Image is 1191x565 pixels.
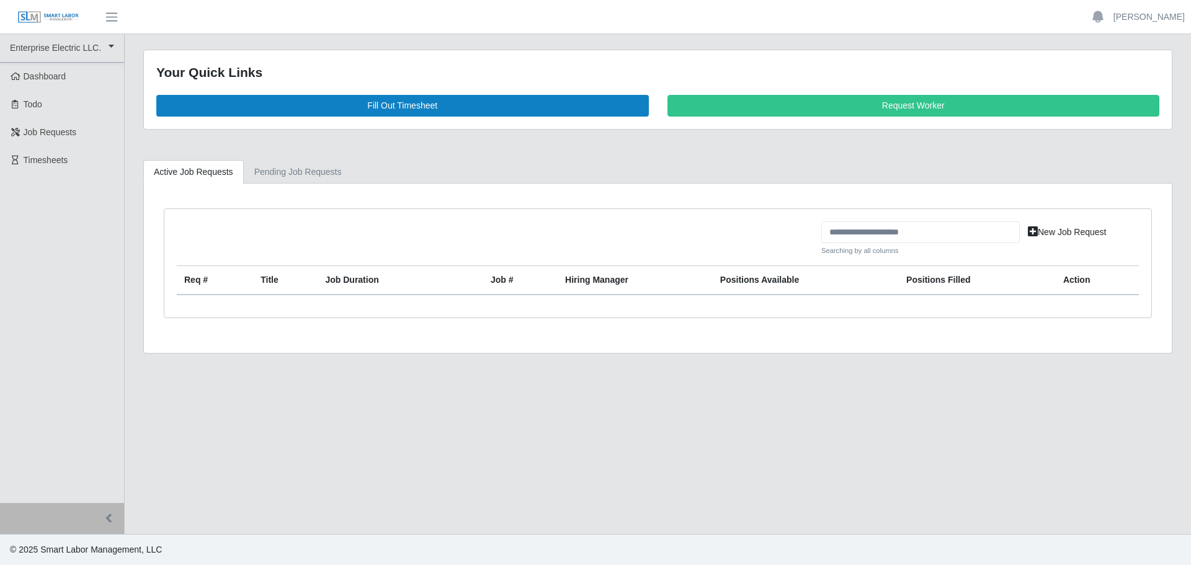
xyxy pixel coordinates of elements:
[1020,221,1115,243] a: New Job Request
[24,71,66,81] span: Dashboard
[318,266,453,295] th: Job Duration
[1056,266,1139,295] th: Action
[24,155,68,165] span: Timesheets
[17,11,79,24] img: SLM Logo
[177,266,253,295] th: Req #
[156,95,649,117] a: Fill Out Timesheet
[24,99,42,109] span: Todo
[713,266,899,295] th: Positions Available
[821,246,1020,256] small: Searching by all columns
[667,95,1160,117] a: Request Worker
[253,266,318,295] th: Title
[143,160,244,184] a: Active Job Requests
[244,160,352,184] a: Pending Job Requests
[483,266,558,295] th: Job #
[10,545,162,554] span: © 2025 Smart Labor Management, LLC
[558,266,713,295] th: Hiring Manager
[899,266,1056,295] th: Positions Filled
[156,63,1159,82] div: Your Quick Links
[24,127,77,137] span: Job Requests
[1113,11,1185,24] a: [PERSON_NAME]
